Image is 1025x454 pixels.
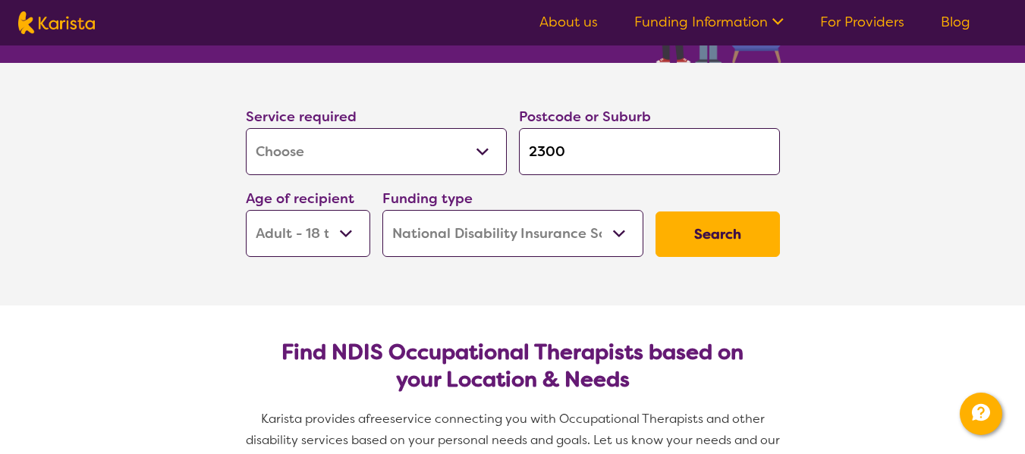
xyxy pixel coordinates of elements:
img: Karista logo [18,11,95,34]
label: Age of recipient [246,189,354,208]
label: Service required [246,108,357,126]
input: Type [519,128,780,175]
h2: Find NDIS Occupational Therapists based on your Location & Needs [258,339,768,393]
button: Channel Menu [960,393,1002,435]
a: Funding Information [634,13,784,31]
label: Funding type [382,189,473,208]
span: Karista provides a [261,411,366,427]
a: Blog [941,13,970,31]
a: For Providers [820,13,904,31]
label: Postcode or Suburb [519,108,651,126]
button: Search [656,211,780,257]
span: free [366,411,390,427]
a: About us [539,13,598,31]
